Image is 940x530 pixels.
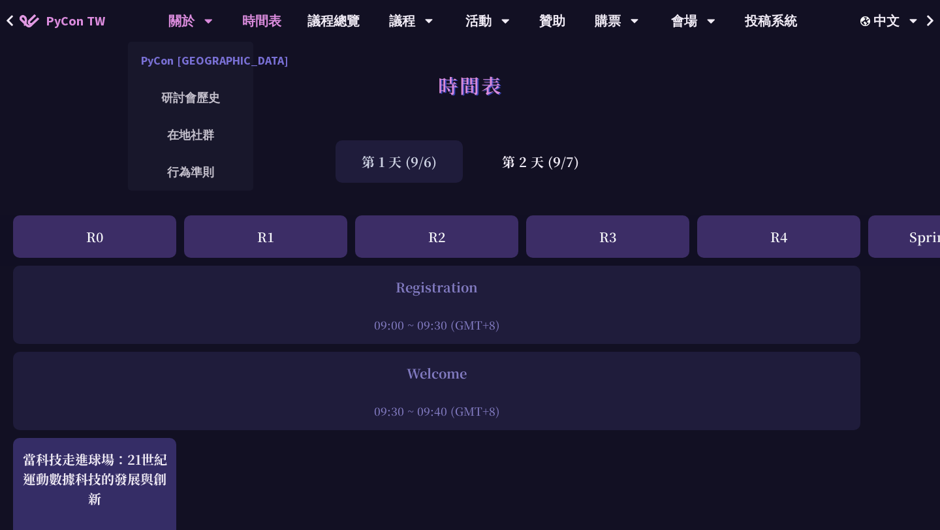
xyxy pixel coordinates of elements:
div: 09:30 ~ 09:40 (GMT+8) [20,403,854,419]
div: R4 [697,215,860,258]
div: 09:00 ~ 09:30 (GMT+8) [20,317,854,333]
div: Registration [20,277,854,297]
a: 在地社群 [128,119,253,150]
div: R3 [526,215,689,258]
a: PyCon [GEOGRAPHIC_DATA] [128,45,253,76]
img: Home icon of PyCon TW 2025 [20,14,39,27]
div: 第 1 天 (9/6) [336,140,463,183]
h1: 時間表 [438,65,503,104]
a: 行為準則 [128,157,253,187]
div: 當科技走進球場：21世紀運動數據科技的發展與創新 [20,450,170,508]
div: R0 [13,215,176,258]
div: Welcome [20,364,854,383]
div: R1 [184,215,347,258]
img: Locale Icon [860,16,873,26]
span: PyCon TW [46,11,105,31]
a: 研討會歷史 [128,82,253,113]
a: PyCon TW [7,5,118,37]
div: R2 [355,215,518,258]
div: 第 2 天 (9/7) [476,140,605,183]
